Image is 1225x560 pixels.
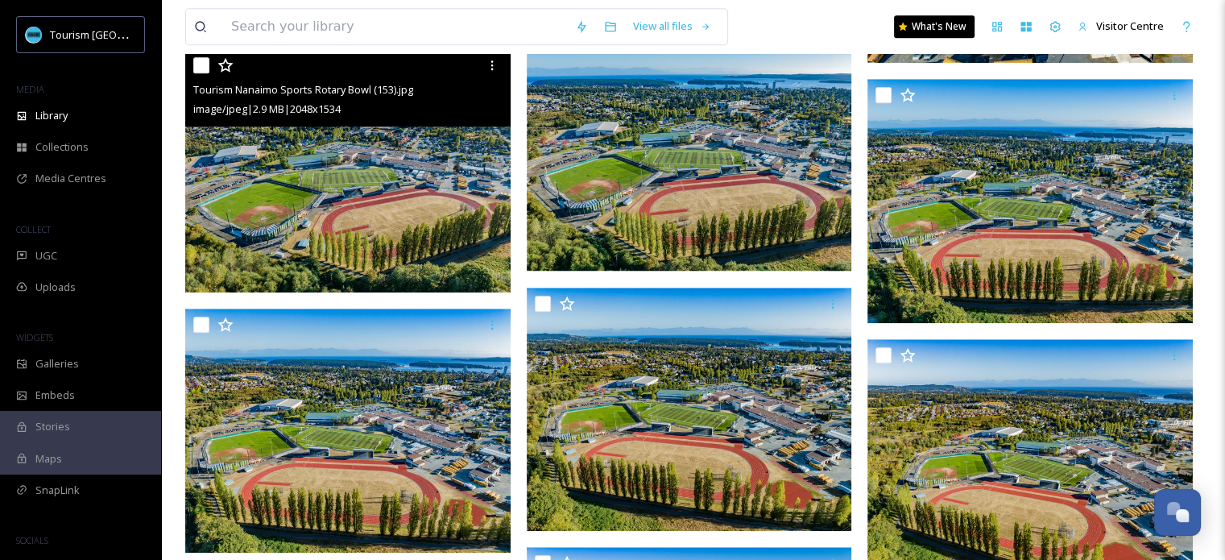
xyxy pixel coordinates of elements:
span: Media Centres [35,171,106,186]
span: SOCIALS [16,534,48,546]
span: WIDGETS [16,331,53,343]
span: Library [35,108,68,123]
span: MEDIA [16,83,44,95]
span: image/jpeg | 2.9 MB | 2048 x 1534 [193,102,341,116]
span: Galleries [35,356,79,371]
img: Tourism Nanaimo Sports Rotary Bowl (153).jpg [185,49,511,292]
img: Tourism Nanaimo Sports Rotary Bowl (152).jpg [527,27,852,271]
button: Open Chat [1154,489,1201,536]
a: Visitor Centre [1070,10,1172,42]
span: COLLECT [16,223,51,235]
span: Embeds [35,388,75,403]
a: View all files [625,10,719,42]
img: Tourism Nanaimo Sports Rotary Bowl (150).jpg [185,309,511,552]
span: Tourism Nanaimo Sports Rotary Bowl (153).jpg [193,82,413,97]
a: What's New [894,15,975,38]
input: Search your library [223,9,567,44]
span: Visitor Centre [1096,19,1164,33]
img: Tourism Nanaimo Sports Rotary Bowl (151).jpg [867,79,1193,322]
span: Tourism [GEOGRAPHIC_DATA] [50,27,194,42]
span: Stories [35,419,70,434]
span: Uploads [35,280,76,295]
span: UGC [35,248,57,263]
span: Maps [35,451,62,467]
img: Tourism Nanaimo Sports Rotary Bowl (149).jpg [527,288,852,531]
span: Collections [35,139,89,155]
img: tourism_nanaimo_logo.jpeg [26,27,42,43]
span: SnapLink [35,483,80,498]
